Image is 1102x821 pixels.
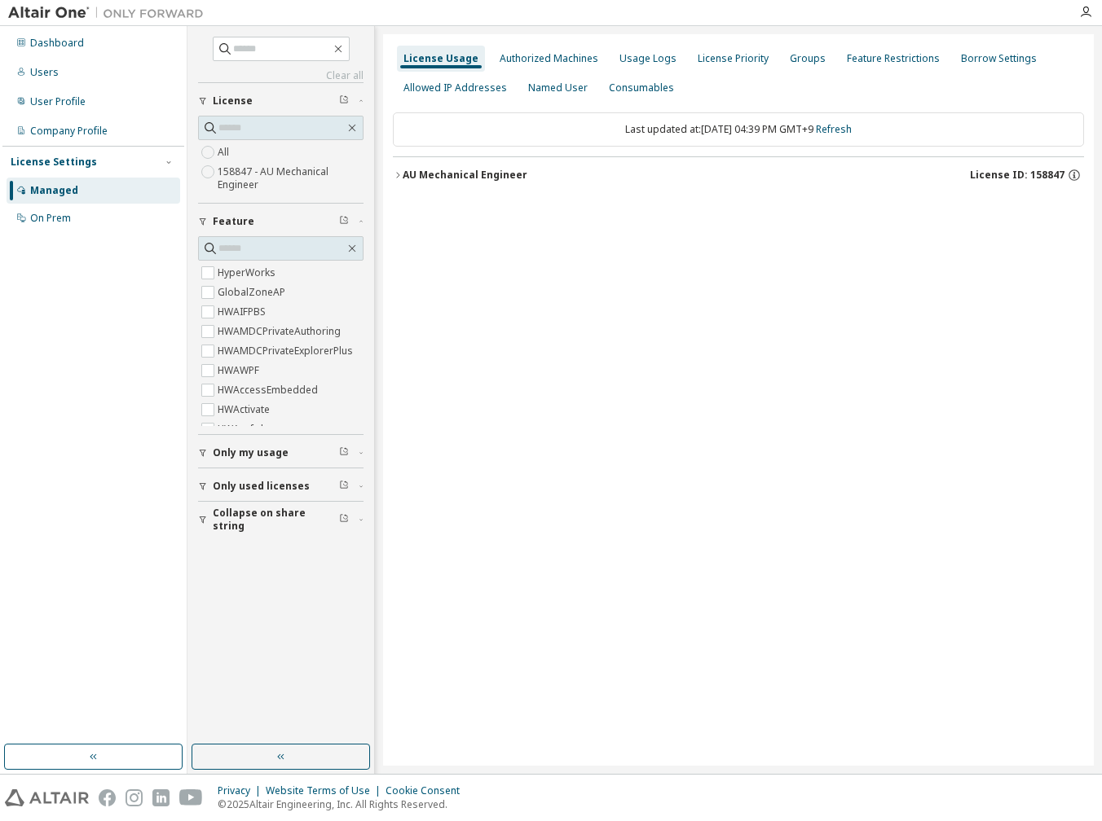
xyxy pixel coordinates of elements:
[213,446,289,459] span: Only my usage
[30,212,71,225] div: On Prem
[339,446,349,459] span: Clear filter
[8,5,212,21] img: Altair One
[403,169,527,182] div: AU Mechanical Engineer
[218,341,356,361] label: HWAMDCPrivateExplorerPlus
[218,400,273,419] label: HWActivate
[403,52,478,65] div: License Usage
[30,37,84,50] div: Dashboard
[339,94,349,108] span: Clear filter
[619,52,677,65] div: Usage Logs
[500,52,598,65] div: Authorized Machines
[218,380,321,400] label: HWAccessEmbedded
[218,784,266,797] div: Privacy
[213,507,339,533] span: Collapse on share string
[179,789,203,806] img: youtube.svg
[218,322,344,341] label: HWAMDCPrivateAuthoring
[218,143,232,162] label: All
[218,419,270,439] label: HWAcufwh
[218,162,364,195] label: 158847 - AU Mechanical Engineer
[847,52,940,65] div: Feature Restrictions
[218,797,469,811] p: © 2025 Altair Engineering, Inc. All Rights Reserved.
[198,204,364,239] button: Feature
[790,52,826,65] div: Groups
[218,361,262,380] label: HWAWPF
[198,468,364,504] button: Only used licenses
[99,789,116,806] img: facebook.svg
[218,283,289,302] label: GlobalZoneAP
[11,156,97,169] div: License Settings
[816,122,852,136] a: Refresh
[218,263,279,283] label: HyperWorks
[970,169,1065,182] span: License ID: 158847
[393,157,1084,193] button: AU Mechanical EngineerLicense ID: 158847
[30,66,59,79] div: Users
[528,81,588,94] div: Named User
[30,125,108,138] div: Company Profile
[698,52,769,65] div: License Priority
[961,52,1037,65] div: Borrow Settings
[213,215,254,228] span: Feature
[339,215,349,228] span: Clear filter
[152,789,170,806] img: linkedin.svg
[198,502,364,538] button: Collapse on share string
[609,81,674,94] div: Consumables
[339,513,349,526] span: Clear filter
[393,112,1084,147] div: Last updated at: [DATE] 04:39 PM GMT+9
[30,184,78,197] div: Managed
[213,480,310,493] span: Only used licenses
[386,784,469,797] div: Cookie Consent
[213,94,253,108] span: License
[126,789,143,806] img: instagram.svg
[339,480,349,493] span: Clear filter
[198,69,364,82] a: Clear all
[266,784,386,797] div: Website Terms of Use
[5,789,89,806] img: altair_logo.svg
[218,302,269,322] label: HWAIFPBS
[403,81,507,94] div: Allowed IP Addresses
[198,83,364,119] button: License
[30,95,86,108] div: User Profile
[198,435,364,471] button: Only my usage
